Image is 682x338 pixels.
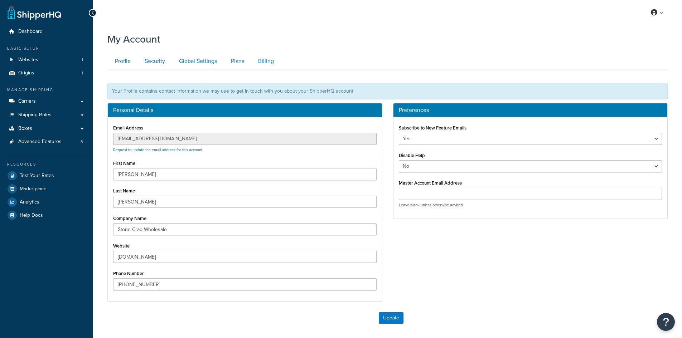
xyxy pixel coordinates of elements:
button: Open Resource Center [657,313,675,331]
h3: Personal Details [113,107,377,113]
label: Phone Number [113,271,144,276]
a: Test Your Rates [5,169,88,182]
button: Update [379,312,403,324]
a: Boxes [5,122,88,135]
a: Advanced Features 3 [5,135,88,148]
a: Analytics [5,196,88,209]
span: Advanced Features [18,139,62,145]
label: Disable Help [399,153,425,158]
label: Website [113,243,130,249]
li: Origins [5,67,88,80]
a: Shipping Rules [5,108,88,122]
span: Carriers [18,98,36,104]
div: Resources [5,161,88,167]
span: Help Docs [20,212,43,219]
a: Billing [251,53,280,69]
a: Help Docs [5,209,88,222]
span: 1 [82,57,83,63]
label: Last Name [113,188,135,194]
a: Request to update the email address for this account [113,147,202,153]
span: 3 [81,139,83,145]
a: Security [137,53,171,69]
label: Company Name [113,216,146,221]
span: Dashboard [18,29,43,35]
a: Marketplace [5,182,88,195]
span: Analytics [20,199,39,205]
span: Marketplace [20,186,47,192]
p: Leave blank unless otherwise advised [399,202,662,208]
li: Advanced Features [5,135,88,148]
a: Carriers [5,95,88,108]
div: Manage Shipping [5,87,88,93]
a: Origins 1 [5,67,88,80]
span: Boxes [18,126,32,132]
label: Email Address [113,125,143,131]
label: First Name [113,161,135,166]
span: Shipping Rules [18,112,52,118]
span: Test Your Rates [20,173,54,179]
a: Global Settings [171,53,223,69]
a: Plans [223,53,250,69]
span: Origins [18,70,34,76]
div: Basic Setup [5,45,88,52]
a: Profile [107,53,136,69]
a: Websites 1 [5,53,88,67]
span: Websites [18,57,38,63]
a: Dashboard [5,25,88,38]
div: Your Profile contains contact information we may use to get in touch with you about your ShipperH... [107,83,668,99]
a: ShipperHQ Home [8,5,61,20]
h1: My Account [107,32,160,46]
label: Subscribe to New Feature Emails [399,125,466,131]
span: 1 [82,70,83,76]
h3: Preferences [399,107,662,113]
li: Websites [5,53,88,67]
label: Master Account Email Address [399,180,462,186]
